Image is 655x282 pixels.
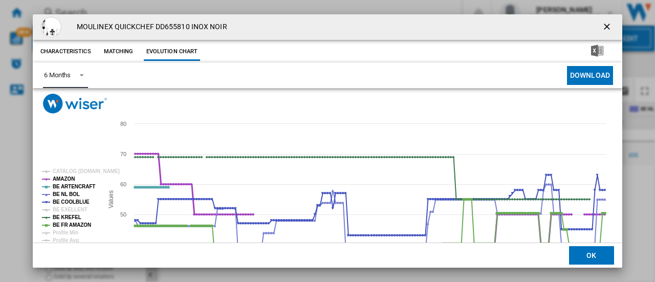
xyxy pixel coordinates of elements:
[53,207,88,212] tspan: BE EXELLENT
[53,191,80,197] tspan: BE NL BOL
[41,17,61,37] img: 61u6KN4NzoL._AC_SY300_SX300_QL70_ML2_.jpg
[53,168,120,174] tspan: CATALOG [DOMAIN_NAME]
[43,94,107,114] img: logo_wiser_300x94.png
[53,184,95,189] tspan: BE ARTENCRAFT
[53,176,75,182] tspan: AMAZON
[72,22,227,32] h4: MOULINEX QUICKCHEF DD655810 INOX NOIR
[33,14,622,268] md-dialog: Product popup
[120,151,126,157] tspan: 70
[144,42,201,61] button: Evolution chart
[53,230,78,235] tspan: Profile Min
[602,21,614,34] ng-md-icon: getI18NText('BUTTONS.CLOSE_DIALOG')
[598,17,618,37] button: getI18NText('BUTTONS.CLOSE_DIALOG')
[44,71,71,79] div: 6 Months
[96,42,141,61] button: Matching
[591,45,603,57] img: excel-24x24.png
[120,121,126,127] tspan: 80
[53,237,79,243] tspan: Profile Avg
[107,190,115,208] tspan: Values
[53,222,91,228] tspan: BE FR AMAZON
[53,214,81,220] tspan: BE KREFEL
[569,246,614,265] button: OK
[567,66,613,85] button: Download
[575,42,620,61] button: Download in Excel
[53,199,90,205] tspan: BE COOLBLUE
[120,211,126,218] tspan: 50
[120,242,126,248] tspan: 40
[120,181,126,187] tspan: 60
[38,42,94,61] button: Characteristics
